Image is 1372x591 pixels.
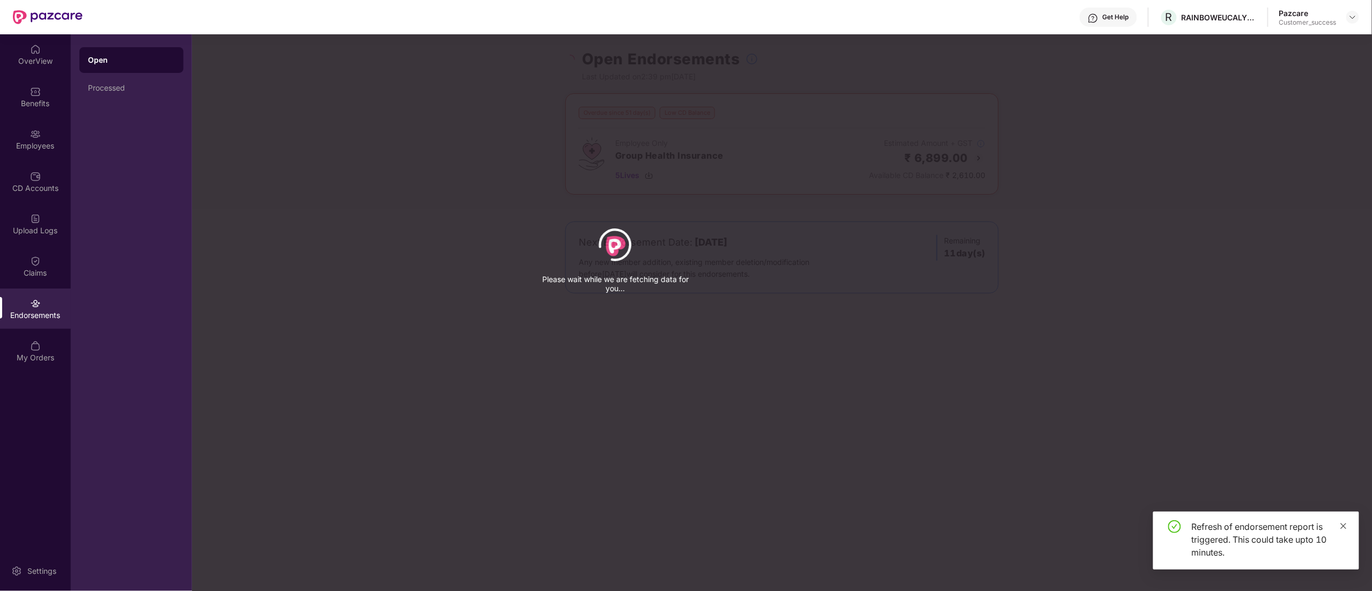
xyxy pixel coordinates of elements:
div: Open [88,55,175,65]
img: svg+xml;base64,PHN2ZyBpZD0iVXBsb2FkX0xvZ3MiIGRhdGEtbmFtZT0iVXBsb2FkIExvZ3MiIHhtbG5zPSJodHRwOi8vd3... [30,213,41,224]
img: svg+xml;base64,PHN2ZyBpZD0iSG9tZSIgeG1sbnM9Imh0dHA6Ly93d3cudzMub3JnLzIwMDAvc3ZnIiB3aWR0aD0iMjAiIG... [30,44,41,55]
img: svg+xml;base64,PHN2ZyBpZD0iSGVscC0zMngzMiIgeG1sbnM9Imh0dHA6Ly93d3cudzMub3JnLzIwMDAvc3ZnIiB3aWR0aD... [1088,13,1098,24]
img: svg+xml;base64,PHN2ZyBpZD0iQmVuZWZpdHMiIHhtbG5zPSJodHRwOi8vd3d3LnczLm9yZy8yMDAwL3N2ZyIgd2lkdGg9Ij... [30,86,41,97]
p: Please wait while we are fetching data for you... [535,275,696,293]
div: Customer_success [1279,18,1337,27]
div: RAINBOWEUCALYPTUS TECHNOLOGIES PRIVATE LIMITED [1182,12,1257,23]
img: svg+xml;base64,PHN2ZyBpZD0iU2V0dGluZy0yMHgyMCIgeG1sbnM9Imh0dHA6Ly93d3cudzMub3JnLzIwMDAvc3ZnIiB3aW... [11,566,22,577]
span: R [1166,11,1172,24]
img: svg+xml;base64,PHN2ZyBpZD0iTXlfT3JkZXJzIiBkYXRhLW5hbWU9Ik15IE9yZGVycyIgeG1sbnM9Imh0dHA6Ly93d3cudz... [30,341,41,351]
div: Settings [24,566,60,577]
img: svg+xml;base64,PHN2ZyBpZD0iRW1wbG95ZWVzIiB4bWxucz0iaHR0cDovL3d3dy53My5vcmcvMjAwMC9zdmciIHdpZHRoPS... [30,129,41,139]
div: Get Help [1103,13,1129,21]
img: svg+xml;base64,PHN2ZyBpZD0iRW5kb3JzZW1lbnRzIiB4bWxucz0iaHR0cDovL3d3dy53My5vcmcvMjAwMC9zdmciIHdpZH... [30,298,41,309]
img: svg+xml;base64,PHN2ZyBpZD0iQ2xhaW0iIHhtbG5zPSJodHRwOi8vd3d3LnczLm9yZy8yMDAwL3N2ZyIgd2lkdGg9IjIwIi... [30,256,41,267]
div: Refresh of endorsement report is triggered. This could take upto 10 minutes. [1192,520,1346,559]
div: Pazcare [1279,8,1337,18]
span: check-circle [1168,520,1181,533]
span: close [1340,522,1347,530]
img: svg+xml;base64,PHN2ZyBpZD0iQ0RfQWNjb3VudHMiIGRhdGEtbmFtZT0iQ0QgQWNjb3VudHMiIHhtbG5zPSJodHRwOi8vd3... [30,171,41,182]
div: animation [594,224,637,267]
img: svg+xml;base64,PHN2ZyBpZD0iRHJvcGRvd24tMzJ4MzIiIHhtbG5zPSJodHRwOi8vd3d3LnczLm9yZy8yMDAwL3N2ZyIgd2... [1348,13,1357,21]
img: New Pazcare Logo [13,10,83,24]
div: Processed [88,84,175,92]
